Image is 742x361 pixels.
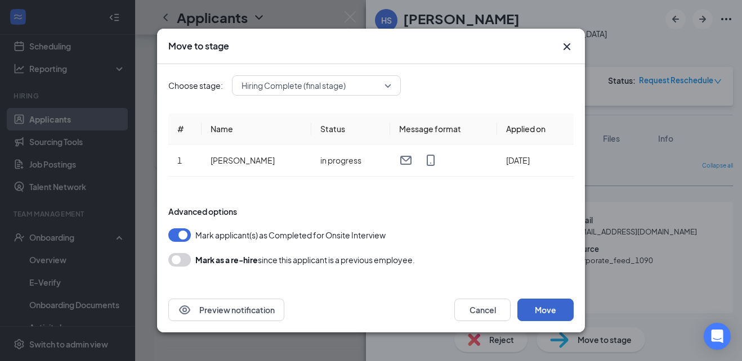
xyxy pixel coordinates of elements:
[177,155,182,165] span: 1
[195,255,258,265] b: Mark as a re-hire
[390,114,497,145] th: Message format
[168,40,229,52] h3: Move to stage
[497,114,574,145] th: Applied on
[202,114,311,145] th: Name
[560,40,574,53] svg: Cross
[454,299,511,321] button: Cancel
[168,79,223,92] span: Choose stage:
[399,154,413,167] svg: Email
[242,77,346,94] span: Hiring Complete (final stage)
[178,303,191,317] svg: Eye
[517,299,574,321] button: Move
[560,40,574,53] button: Close
[195,253,415,267] div: since this applicant is a previous employee.
[311,114,390,145] th: Status
[311,145,390,177] td: in progress
[168,299,284,321] button: EyePreview notification
[202,145,311,177] td: [PERSON_NAME]
[168,206,574,217] div: Advanced options
[704,323,731,350] div: Open Intercom Messenger
[424,154,437,167] svg: MobileSms
[168,114,202,145] th: #
[497,145,574,177] td: [DATE]
[195,228,386,242] span: Mark applicant(s) as Completed for Onsite Interview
